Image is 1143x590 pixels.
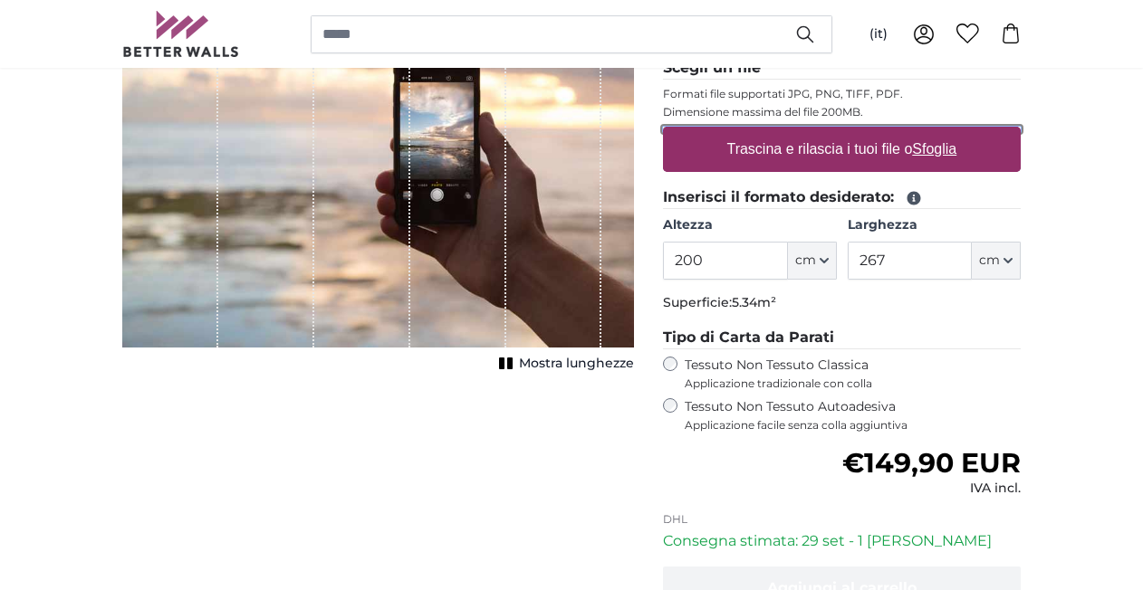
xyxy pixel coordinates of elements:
[913,141,957,157] u: Sfoglia
[720,131,965,167] label: Trascina e rilascia i tuoi file o
[663,105,1021,119] p: Dimensione massima del file 200MB.
[685,376,1021,391] span: Applicazione tradizionale con colla
[685,357,1021,391] label: Tessuto Non Tessuto Classica
[663,530,1021,552] p: Consegna stimata: 29 set - 1 [PERSON_NAME]
[663,512,1021,527] p: DHL
[795,252,816,270] span: cm
[842,480,1021,498] div: IVA incl.
[663,216,836,234] label: Altezza
[663,327,1021,349] legend: Tipo di Carta da Parati
[122,11,240,57] img: Betterwalls
[519,355,634,373] span: Mostra lunghezze
[663,57,1021,80] legend: Scegli un file
[685,418,1021,433] span: Applicazione facile senza colla aggiuntiva
[855,18,902,51] button: (it)
[848,216,1021,234] label: Larghezza
[972,242,1021,280] button: cm
[685,398,1021,433] label: Tessuto Non Tessuto Autoadesiva
[842,446,1021,480] span: €149,90 EUR
[494,351,634,376] button: Mostra lunghezze
[663,294,1021,312] p: Superficie:
[663,87,1021,101] p: Formati file supportati JPG, PNG, TIFF, PDF.
[979,252,1000,270] span: cm
[788,242,837,280] button: cm
[732,294,776,310] span: 5.34m²
[663,186,1021,209] legend: Inserisci il formato desiderato:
